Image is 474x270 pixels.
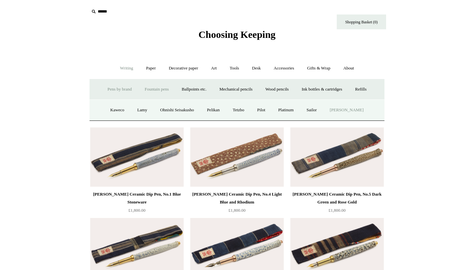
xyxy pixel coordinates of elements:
div: [PERSON_NAME] Ceramic Dip Pen, No.1 Blue Stoneware [92,190,182,206]
a: Writing [114,60,139,77]
a: Platinum [272,101,300,119]
a: Steve Harrison Ceramic Dip Pen, No.1 Blue Stoneware Steve Harrison Ceramic Dip Pen, No.1 Blue Sto... [90,127,184,187]
a: Accessories [268,60,300,77]
a: [PERSON_NAME] Ceramic Dip Pen, No.5 Dark Green and Rose Gold £1,800.00 [290,190,384,217]
a: Refills [349,81,373,98]
a: Kaweco [104,101,130,119]
div: [PERSON_NAME] Ceramic Dip Pen, No.5 Dark Green and Rose Gold [292,190,382,206]
div: [PERSON_NAME] Ceramic Dip Pen, No.4 Light Blue and Rhodium [192,190,282,206]
img: Steve Harrison Ceramic Dip Pen, No.4 Light Blue and Rhodium [190,127,284,187]
a: Steve Harrison Ceramic Dip Pen, No.4 Light Blue and Rhodium Steve Harrison Ceramic Dip Pen, No.4 ... [190,127,284,187]
a: Pilot [251,101,271,119]
span: £1,800.00 [128,208,145,213]
span: £1,800.00 [228,208,246,213]
a: [PERSON_NAME] [324,101,370,119]
a: Ink bottles & cartridges [296,81,348,98]
a: Art [205,60,223,77]
a: Choosing Keeping [198,34,276,39]
a: Shopping Basket (0) [337,14,386,29]
span: Choosing Keeping [198,29,276,40]
a: Sailor [301,101,323,119]
a: Desk [246,60,267,77]
a: Steve Harrison Ceramic Dip Pen, No.5 Dark Green and Rose Gold Steve Harrison Ceramic Dip Pen, No.... [290,127,384,187]
a: Ohnishi Seisakusho [154,101,200,119]
a: Pens by brand [102,81,138,98]
a: Gifts & Wrap [301,60,336,77]
a: Wood pencils [259,81,295,98]
a: About [337,60,360,77]
a: Tetzbo [227,101,250,119]
a: Decorative paper [163,60,204,77]
a: [PERSON_NAME] Ceramic Dip Pen, No.4 Light Blue and Rhodium £1,800.00 [190,190,284,217]
a: Mechanical pencils [213,81,258,98]
a: Pelikan [201,101,226,119]
a: Ballpoints etc. [176,81,212,98]
span: £1,800.00 [329,208,346,213]
a: Lamy [131,101,153,119]
a: [PERSON_NAME] Ceramic Dip Pen, No.1 Blue Stoneware £1,800.00 [90,190,184,217]
a: Paper [140,60,162,77]
img: Steve Harrison Ceramic Dip Pen, No.5 Dark Green and Rose Gold [290,127,384,187]
img: Steve Harrison Ceramic Dip Pen, No.1 Blue Stoneware [90,127,184,187]
a: Fountain pens [139,81,174,98]
a: Tools [224,60,245,77]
